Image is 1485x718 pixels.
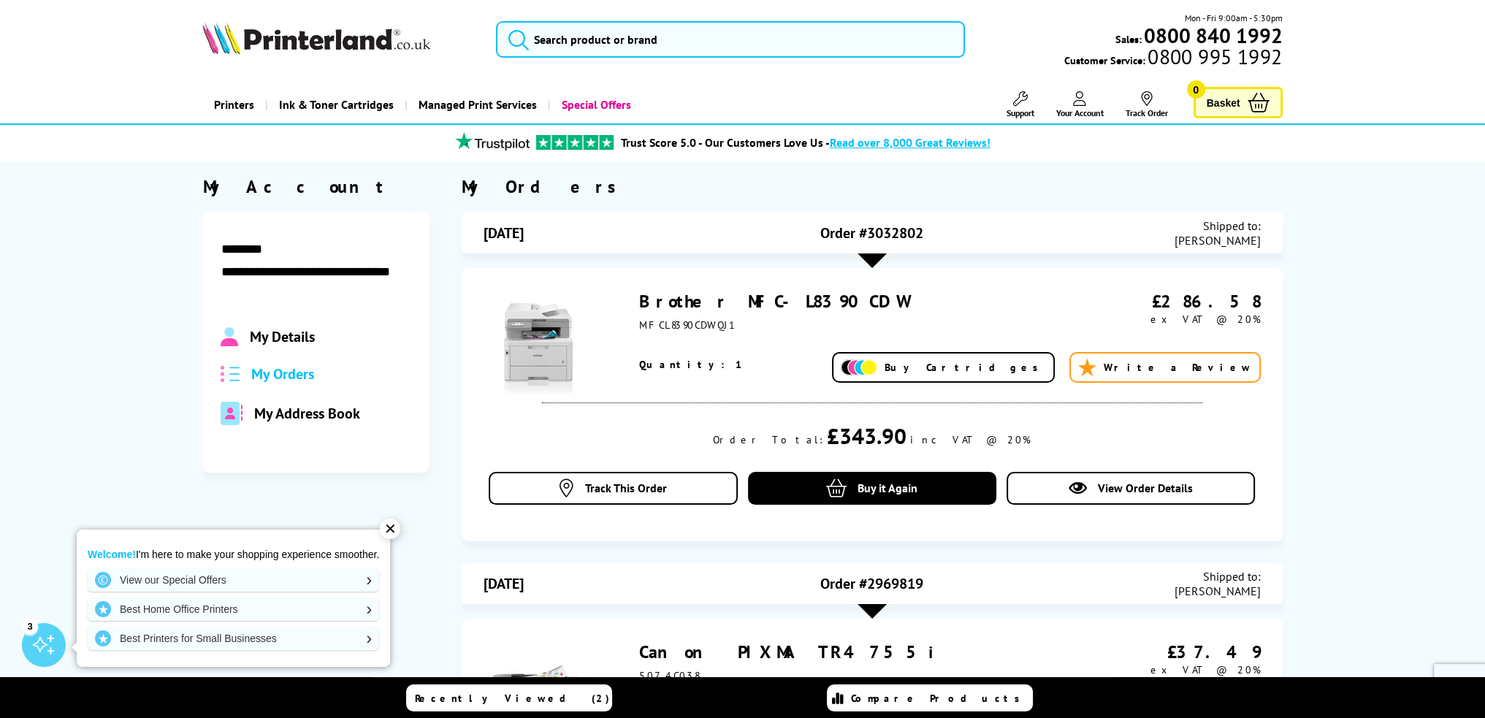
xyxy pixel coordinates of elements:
div: 5074C038 [639,669,1074,682]
a: Your Account [1056,91,1104,118]
div: MFCL8390CDWQJ1 [639,318,1074,332]
span: [PERSON_NAME] [1175,584,1261,598]
b: 0800 840 1992 [1144,22,1283,49]
a: Ink & Toner Cartridges [264,86,404,123]
strong: Welcome! [88,549,136,560]
p: I'm here to make your shopping experience smoother. [88,548,379,561]
span: Sales: [1115,32,1142,46]
span: My Orders [251,364,314,383]
span: [DATE] [484,224,524,242]
div: My Account [202,175,429,198]
span: Track This Order [584,481,666,495]
input: Search product or brand [496,21,965,58]
a: Managed Print Services [404,86,547,123]
div: My Orders [462,175,1282,198]
a: Track This Order [489,472,737,505]
span: Mon - Fri 9:00am - 5:30pm [1185,11,1283,25]
a: Brother MFC-L8390CDW [639,290,909,313]
span: Customer Service: [1064,50,1282,67]
span: Basket [1207,93,1240,112]
a: Basket 0 [1194,87,1283,118]
a: Compare Products [827,684,1033,711]
span: View Order Details [1098,481,1193,495]
div: £343.90 [827,421,906,450]
span: [PERSON_NAME] [1175,233,1261,248]
a: Trust Score 5.0 - Our Customers Love Us -Read over 8,000 Great Reviews! [621,135,990,150]
span: Quantity: 1 [639,358,744,371]
span: Shipped to: [1175,218,1261,233]
a: View our Special Offers [88,568,379,592]
span: Write a Review [1104,361,1252,374]
div: ex VAT @ 20% [1074,313,1260,326]
span: Support [1007,107,1034,118]
a: Buy it Again [748,472,996,505]
span: My Details [250,327,315,346]
span: Shipped to: [1175,569,1261,584]
a: Best Printers for Small Businesses [88,627,379,650]
img: Add Cartridges [841,359,877,376]
a: View Order Details [1007,472,1255,505]
img: trustpilot rating [536,135,614,150]
span: Buy Cartridges [885,361,1046,374]
span: Buy it Again [858,481,917,495]
img: Printerland Logo [202,22,430,54]
span: [DATE] [484,574,524,593]
span: Recently Viewed (2) [415,692,610,705]
a: 0800 840 1992 [1142,28,1283,42]
a: Recently Viewed (2) [406,684,612,711]
a: Support [1007,91,1034,118]
span: 0 [1187,80,1205,99]
a: Canon PIXMA TR4755i [639,641,938,663]
img: Profile.svg [221,327,237,346]
span: My Address Book [254,404,360,423]
div: ✕ [380,519,400,539]
div: 3 [22,618,38,634]
span: Compare Products [851,692,1028,705]
div: ex VAT @ 20% [1074,663,1260,676]
span: 0800 995 1992 [1145,50,1282,64]
div: Order Total: [713,433,823,446]
span: Order #3032802 [820,224,923,242]
div: £37.49 [1074,641,1260,663]
a: Write a Review [1069,352,1261,383]
img: trustpilot rating [448,132,536,150]
img: Brother MFC-L8390CDW [484,290,593,400]
span: Order #2969819 [820,574,923,593]
span: Your Account [1056,107,1104,118]
div: £286.58 [1074,290,1260,313]
a: Printers [202,86,264,123]
a: Best Home Office Printers [88,597,379,621]
a: Special Offers [547,86,641,123]
a: Buy Cartridges [832,352,1055,383]
a: Printerland Logo [202,22,478,57]
img: all-order.svg [221,366,240,383]
div: inc VAT @ 20% [910,433,1031,446]
span: Read over 8,000 Great Reviews! [829,135,990,150]
a: Track Order [1126,91,1168,118]
img: address-book-duotone-solid.svg [221,402,243,425]
span: Ink & Toner Cartridges [278,86,393,123]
